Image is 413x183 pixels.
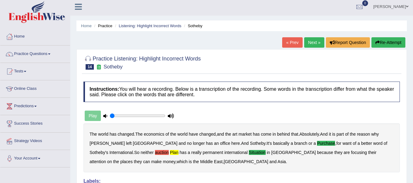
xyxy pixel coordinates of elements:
[278,159,286,164] b: Asia
[133,141,178,146] b: [GEOGRAPHIC_DATA]
[267,141,272,146] b: It's
[261,132,271,137] b: come
[269,159,276,164] b: and
[113,159,119,164] b: the
[90,86,119,92] b: Instructions:
[206,141,213,146] b: has
[345,132,349,137] b: of
[143,159,150,164] b: can
[83,82,400,102] h4: You will hear a recording. Below is a transcription of the recording. Some words in the transcrip...
[135,132,142,137] b: The
[0,28,70,43] a: Home
[351,150,367,155] b: focusing
[104,64,123,70] small: Sotheby
[141,150,154,155] b: neither
[118,132,134,137] b: changed
[271,150,316,155] b: [GEOGRAPHIC_DATA]
[241,141,249,146] b: And
[334,150,342,155] b: they
[350,132,356,137] b: the
[273,132,276,137] b: in
[98,132,108,137] b: world
[119,24,181,28] a: Listening: Highlight Incorrect Words
[86,64,94,70] span: 14
[83,54,201,70] h2: Practice Listening: Highlight Incorrect Words
[342,141,352,146] b: want
[273,141,289,146] b: basically
[187,141,192,146] b: no
[144,132,164,137] b: economics
[357,141,360,146] b: a
[337,132,344,137] b: part
[93,23,112,29] li: Practice
[267,150,270,155] b: in
[361,141,372,146] b: better
[203,150,223,155] b: permanent
[83,123,400,172] div: . , . . . . , . , , .
[373,141,382,146] b: word
[163,159,175,164] b: money
[320,132,328,137] b: And
[224,159,268,164] b: [GEOGRAPHIC_DATA]
[90,159,106,164] b: attention
[225,132,231,137] b: the
[90,132,97,137] b: The
[0,98,70,113] a: Predictions
[214,141,219,146] b: an
[134,150,139,155] b: So
[109,132,116,137] b: has
[188,150,190,155] b: a
[332,132,335,137] b: is
[199,132,216,137] b: changed
[0,46,70,61] a: Practice Questions
[179,141,186,146] b: and
[250,141,265,146] b: Sotheby
[90,141,125,146] b: [PERSON_NAME]
[231,141,240,146] b: here
[177,159,188,164] b: which
[384,141,387,146] b: of
[220,141,230,146] b: office
[313,141,316,146] b: a
[329,132,331,137] b: it
[249,150,265,155] b: situation
[95,64,102,70] small: Exam occurring question
[277,132,290,137] b: behind
[189,132,198,137] b: have
[155,150,169,155] b: auction
[308,141,312,146] b: or
[0,115,70,130] a: Success Stories
[282,37,302,48] a: « Prev
[0,150,70,165] a: Your Account
[193,159,199,164] b: the
[0,133,70,148] a: Strategy Videos
[336,141,341,146] b: for
[183,23,202,29] li: Sotheby
[191,150,201,155] b: really
[120,159,132,164] b: places
[371,132,379,137] b: why
[0,80,70,96] a: Online Class
[107,159,112,164] b: on
[294,141,307,146] b: branch
[193,141,205,146] b: longer
[134,159,142,164] b: they
[224,150,248,155] b: international
[238,132,252,137] b: market
[0,63,70,78] a: Tests
[371,37,405,48] button: Re-Attempt
[353,141,356,146] b: of
[126,141,132,146] b: left
[177,132,187,137] b: world
[344,150,350,155] b: are
[357,132,370,137] b: reason
[317,150,333,155] b: because
[304,37,324,48] a: Next »
[291,141,293,146] b: a
[170,132,176,137] b: the
[300,132,319,137] b: Absolutely
[317,141,335,146] b: purchase
[217,132,224,137] b: and
[253,132,260,137] b: has
[362,0,368,6] span: 0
